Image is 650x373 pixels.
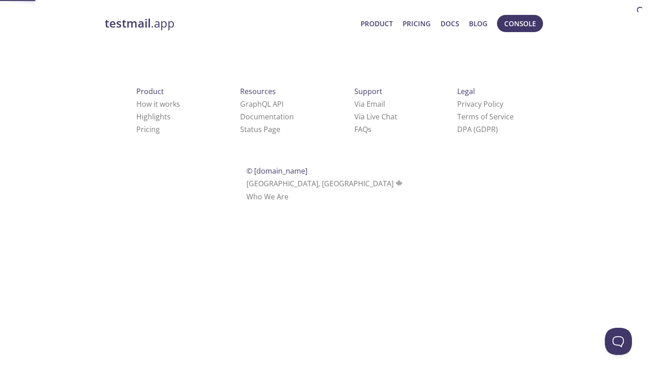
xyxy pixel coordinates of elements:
span: [GEOGRAPHIC_DATA], [GEOGRAPHIC_DATA] [246,179,404,189]
a: Status Page [240,124,280,134]
span: Console [504,18,536,29]
a: Docs [441,18,459,29]
a: DPA (GDPR) [457,124,498,134]
a: Pricing [403,18,431,29]
a: Via Email [354,99,385,109]
button: Console [497,15,543,32]
a: Terms of Service [457,112,514,122]
span: s [368,124,371,134]
a: Privacy Policy [457,99,503,109]
a: Product [361,18,393,29]
a: testmail.app [105,16,353,31]
span: Support [354,86,382,96]
span: Product [136,86,164,96]
a: Highlights [136,112,171,122]
span: Legal [457,86,475,96]
a: GraphQL API [240,99,283,109]
a: Via Live Chat [354,112,397,122]
a: FAQ [354,124,371,134]
a: Blog [469,18,487,29]
strong: testmail [105,15,151,31]
a: Pricing [136,124,160,134]
a: How it works [136,99,180,109]
a: Documentation [240,112,294,122]
iframe: Help Scout Beacon - Open [605,328,632,355]
a: Who We Are [246,192,288,202]
span: Resources [240,86,276,96]
span: © [DOMAIN_NAME] [246,166,307,176]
